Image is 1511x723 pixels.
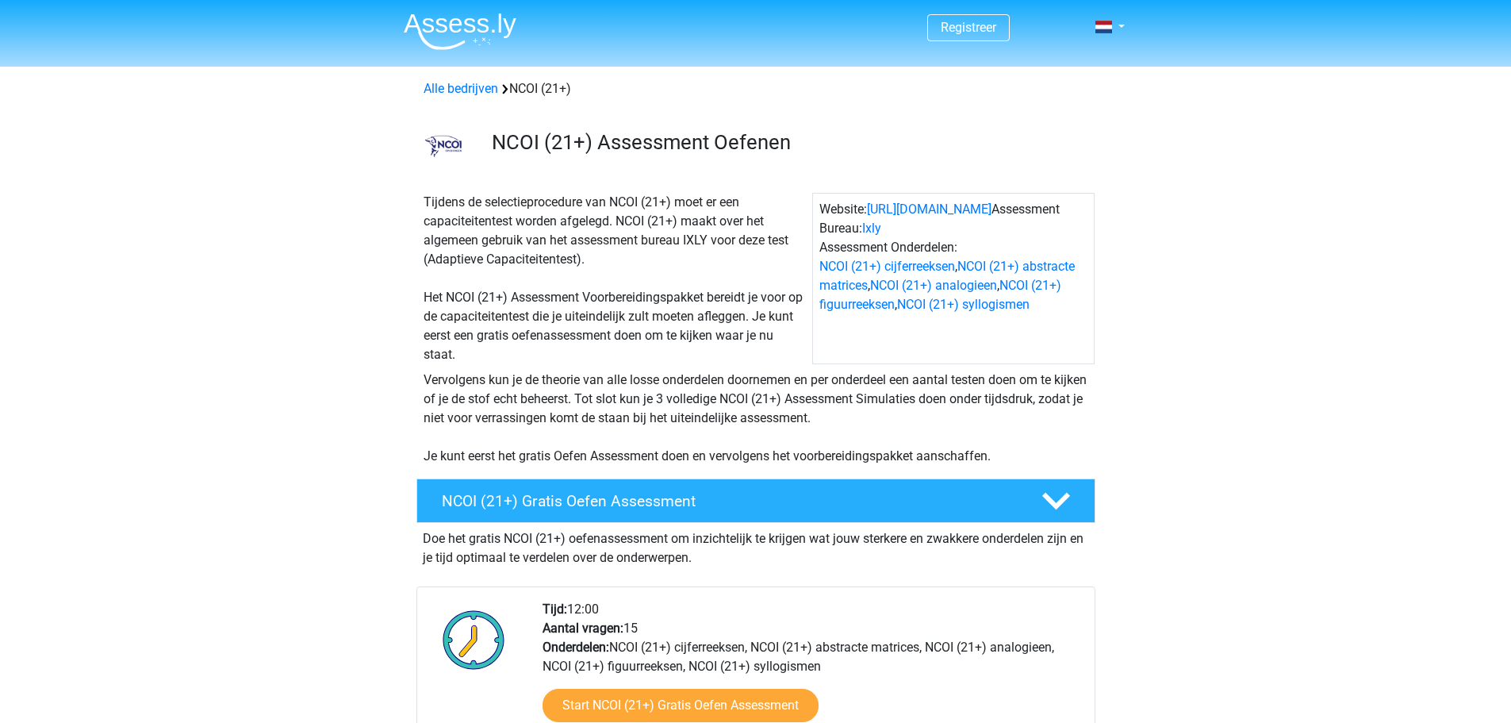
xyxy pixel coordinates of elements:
[424,81,498,96] a: Alle bedrijven
[543,640,609,655] b: Onderdelen:
[417,79,1095,98] div: NCOI (21+)
[434,600,514,679] img: Klok
[410,479,1102,523] a: NCOI (21+) Gratis Oefen Assessment
[867,202,991,217] a: [URL][DOMAIN_NAME]
[417,371,1095,466] div: Vervolgens kun je de theorie van alle losse onderdelen doornemen en per onderdeel een aantal test...
[897,297,1030,312] a: NCOI (21+) syllogismen
[941,20,996,35] a: Registreer
[442,492,1016,510] h4: NCOI (21+) Gratis Oefen Assessment
[543,602,567,617] b: Tijd:
[543,689,819,722] a: Start NCOI (21+) Gratis Oefen Assessment
[543,621,623,636] b: Aantal vragen:
[862,221,881,236] a: Ixly
[812,193,1095,364] div: Website: Assessment Bureau: Assessment Onderdelen: , , , ,
[870,278,997,293] a: NCOI (21+) analogieen
[417,193,812,364] div: Tijdens de selectieprocedure van NCOI (21+) moet er een capaciteitentest worden afgelegd. NCOI (2...
[416,523,1095,567] div: Doe het gratis NCOI (21+) oefenassessment om inzichtelijk te krijgen wat jouw sterkere en zwakker...
[404,13,516,50] img: Assessly
[819,259,955,274] a: NCOI (21+) cijferreeksen
[492,130,1083,155] h3: NCOI (21+) Assessment Oefenen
